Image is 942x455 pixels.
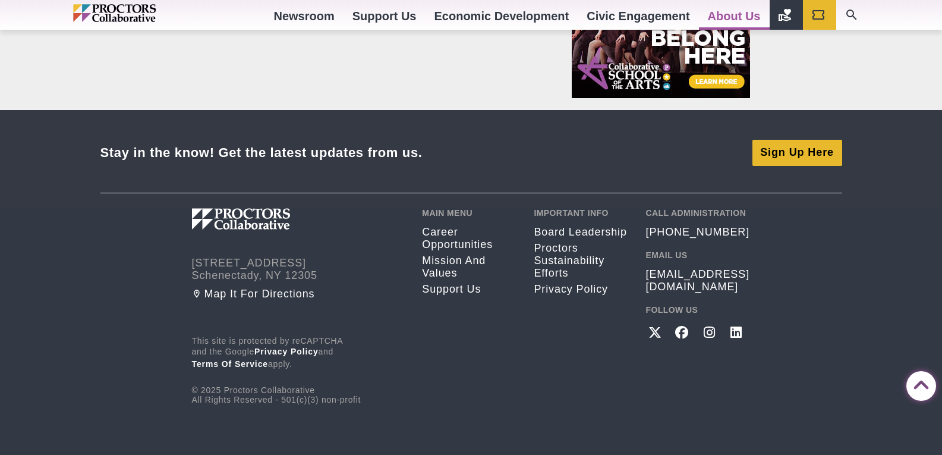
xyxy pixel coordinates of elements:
[752,140,842,166] a: Sign Up Here
[100,145,423,161] div: Stay in the know! Get the latest updates from us.
[422,255,516,280] a: Mission and Values
[645,268,750,293] a: [EMAIL_ADDRESS][DOMAIN_NAME]
[192,257,405,282] address: [STREET_ADDRESS] Schenectady, NY 12305
[422,283,516,296] a: Support Us
[422,208,516,218] h2: Main Menu
[73,4,207,22] img: Proctors logo
[534,242,628,280] a: Proctors sustainability efforts
[192,336,405,371] p: This site is protected by reCAPTCHA and the Google and apply.
[422,226,516,251] a: Career opportunities
[645,305,750,315] h2: Follow Us
[645,250,750,260] h2: Email Us
[534,208,628,218] h2: Important Info
[534,226,628,239] a: Board Leadership
[192,208,352,230] img: Proctors logo
[192,288,405,300] a: Map it for directions
[192,359,269,369] a: Terms of Service
[906,372,930,396] a: Back to Top
[192,336,405,404] div: © 2025 Proctors Collaborative All Rights Reserved - 501(c)(3) non-profit
[645,226,749,239] a: [PHONE_NUMBER]
[254,347,319,356] a: Privacy Policy
[534,283,628,296] a: Privacy policy
[645,208,750,218] h2: Call Administration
